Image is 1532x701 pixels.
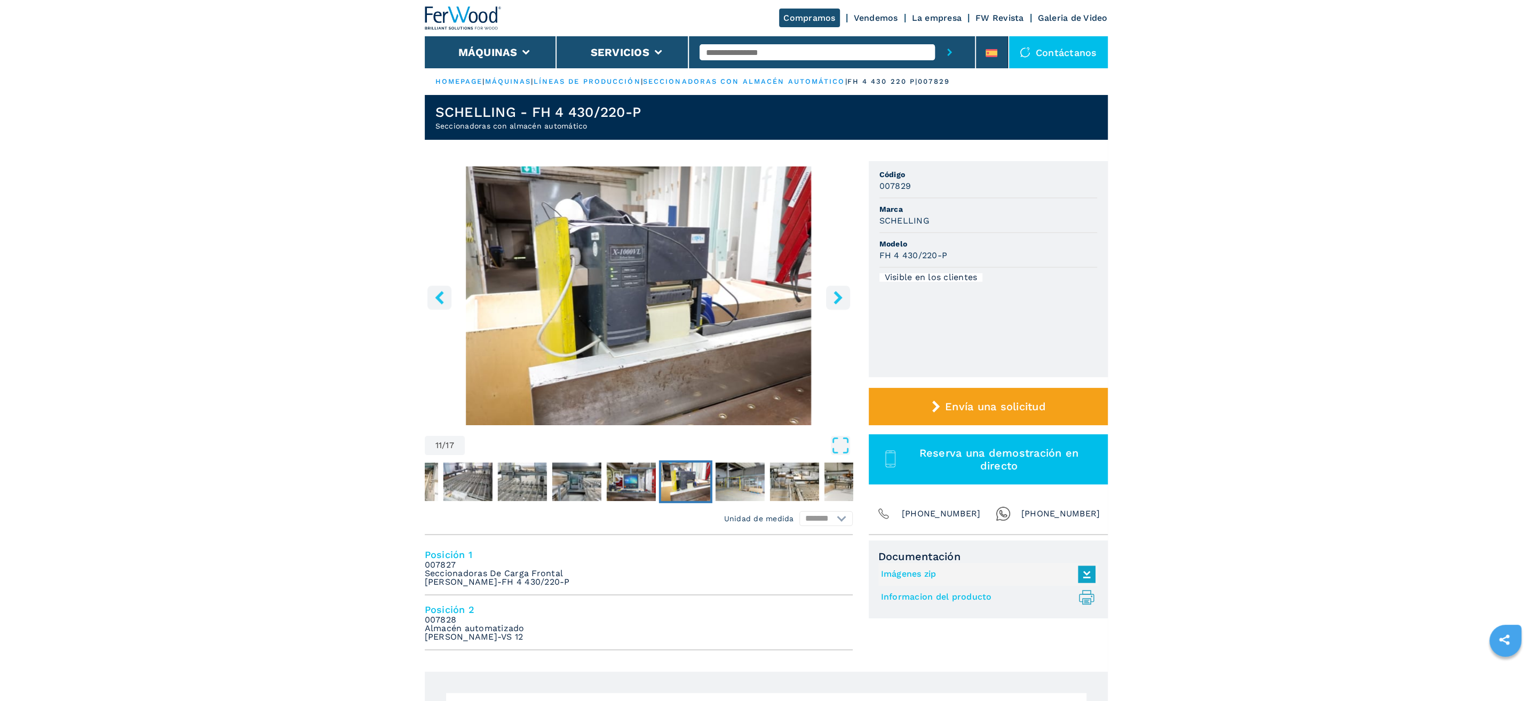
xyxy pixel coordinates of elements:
span: Reserva una demostración en directo [902,447,1095,472]
a: Informacion del producto [881,588,1090,606]
button: Go to Slide 14 [822,460,875,503]
h3: FH 4 430/220-P [879,249,948,261]
span: Marca [879,204,1097,214]
h3: SCHELLING [879,214,930,227]
a: máquinas [485,77,531,85]
a: Vendemos [854,13,898,23]
button: right-button [826,285,850,309]
button: Servicios [591,46,649,59]
button: Go to Slide 11 [658,460,712,503]
li: Posición 2 [425,595,853,650]
span: | [845,77,847,85]
div: Contáctanos [1009,36,1108,68]
h1: SCHELLING - FH 4 430/220-P [435,103,641,121]
h4: Posición 1 [425,548,853,561]
span: Modelo [879,238,1097,249]
button: Go to Slide 12 [713,460,766,503]
img: f1d6dc5c62135261c5e40eb2764d01b4 [715,463,764,501]
a: FW Revista [975,13,1024,23]
h4: Posición 2 [425,603,853,616]
em: Unidad de medida [724,513,794,524]
a: sharethis [1491,626,1518,653]
img: c2648a8ef10c0e3dd239a6c021066806 [769,463,819,501]
p: 007829 [918,77,950,86]
a: líneas de producción [534,77,641,85]
img: Whatsapp [996,506,1011,521]
span: / [442,441,446,450]
span: Documentación [878,550,1098,563]
h2: Seccionadoras con almacén automático [435,121,641,131]
img: 9e86e4dca465528aa04879aad0ed1652 [552,463,601,501]
button: Go to Slide 8 [495,460,549,503]
img: 2fd30078c224906bf518cb76f8b425e5 [497,463,546,501]
nav: Thumbnail Navigation [114,460,542,503]
button: Go to Slide 7 [441,460,494,503]
span: | [641,77,643,85]
span: [PHONE_NUMBER] [1021,506,1100,521]
em: 007827 Seccionadoras De Carga Frontal [PERSON_NAME]-FH 4 430/220-P [425,561,570,586]
iframe: Chat [1487,653,1524,693]
button: Go to Slide 9 [550,460,603,503]
span: Envía una solicitud [945,400,1046,413]
button: Reserva una demostración en directo [869,434,1108,484]
span: [PHONE_NUMBER] [902,506,981,521]
a: seccionadoras con almacén automático [643,77,845,85]
img: Seccionadoras con almacén automático SCHELLING FH 4 430/220-P [425,166,853,425]
img: Ferwood [425,6,502,30]
li: Posición 1 [425,540,853,595]
button: Go to Slide 13 [767,460,821,503]
a: La empresa [912,13,962,23]
img: 7548772cd152f971ae105c6aaca64045 [661,463,710,501]
a: Galeria de Video [1038,13,1108,23]
button: Máquinas [458,46,517,59]
button: submit-button [935,36,964,68]
img: Contáctanos [1020,47,1030,58]
div: Visible en los clientes [879,273,983,282]
span: | [531,77,533,85]
a: HOMEPAGE [435,77,483,85]
button: left-button [427,285,451,309]
span: Código [879,169,1097,180]
span: 11 [435,441,442,450]
a: Compramos [779,9,839,27]
button: Envía una solicitud [869,388,1108,425]
div: Go to Slide 11 [425,166,853,425]
img: 8effcc1853f6b59a97566e8cb6b541d4 [606,463,655,501]
h3: 007829 [879,180,911,192]
p: fh 4 430 220 p | [847,77,918,86]
button: Open Fullscreen [467,436,850,455]
img: 0a7f6428f45e005bf10c07ffd8ca59da [824,463,873,501]
img: 9edb803d914e15bb5cc784d8da61d69b [443,463,492,501]
button: Go to Slide 10 [604,460,657,503]
img: Phone [876,506,891,521]
a: Imágenes zip [881,565,1090,583]
em: 007828 Almacén automatizado [PERSON_NAME]-VS 12 [425,616,525,641]
span: 17 [446,441,454,450]
span: | [482,77,485,85]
